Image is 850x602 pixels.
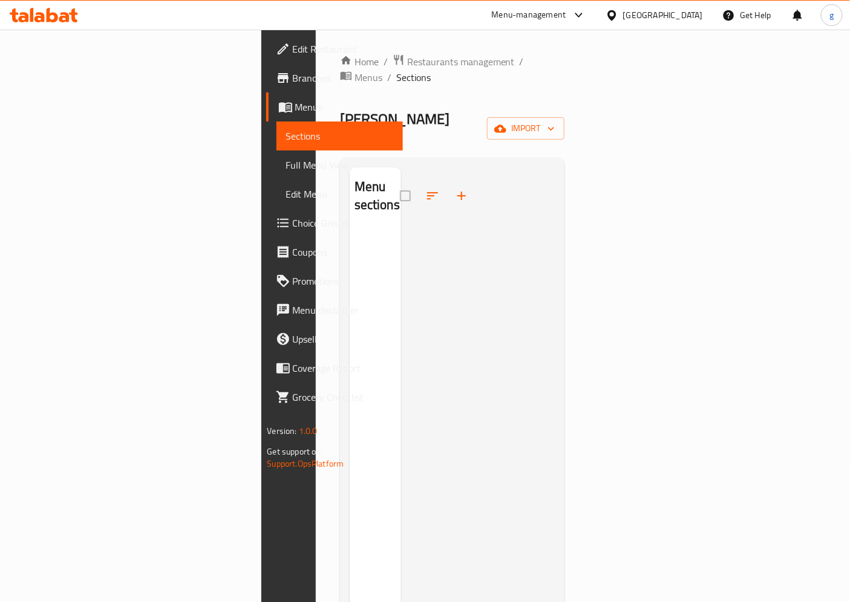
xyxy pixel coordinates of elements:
button: import [487,117,564,140]
a: Grocery Checklist [266,383,404,412]
span: Sections [286,129,394,143]
span: Promotions [293,274,394,288]
span: Branches [293,71,394,85]
a: Choice Groups [266,209,404,238]
span: Grocery Checklist [293,390,394,404]
span: Coverage Report [293,361,394,375]
li: / [520,54,524,69]
a: Coverage Report [266,354,404,383]
a: Menus [266,92,404,121]
span: Coupons [293,245,394,259]
a: Restaurants management [393,54,515,70]
a: Sections [276,121,404,150]
span: Menu disclaimer [293,303,394,317]
span: Upsell [293,332,394,346]
div: Menu-management [492,8,566,22]
span: g [829,8,834,22]
div: [GEOGRAPHIC_DATA] [623,8,703,22]
a: Coupons [266,238,404,267]
a: Promotions [266,267,404,296]
span: 1.0.0 [299,423,318,439]
span: Restaurants management [407,54,515,69]
a: Full Menu View [276,150,404,180]
span: Full Menu View [286,158,394,172]
a: Support.OpsPlatform [267,456,344,471]
a: Edit Menu [276,180,404,209]
a: Menu disclaimer [266,296,404,325]
span: Get support on: [267,444,323,459]
nav: Menu sections [350,225,401,235]
span: Menus [295,100,394,114]
nav: breadcrumb [340,54,565,85]
span: import [497,121,555,136]
span: Version: [267,423,297,439]
a: Upsell [266,325,404,354]
button: Add section [447,181,476,210]
span: Edit Restaurant [293,42,394,56]
span: Sections [396,70,431,85]
span: Edit Menu [286,187,394,201]
a: Edit Restaurant [266,34,404,63]
span: Choice Groups [293,216,394,230]
a: Branches [266,63,404,92]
